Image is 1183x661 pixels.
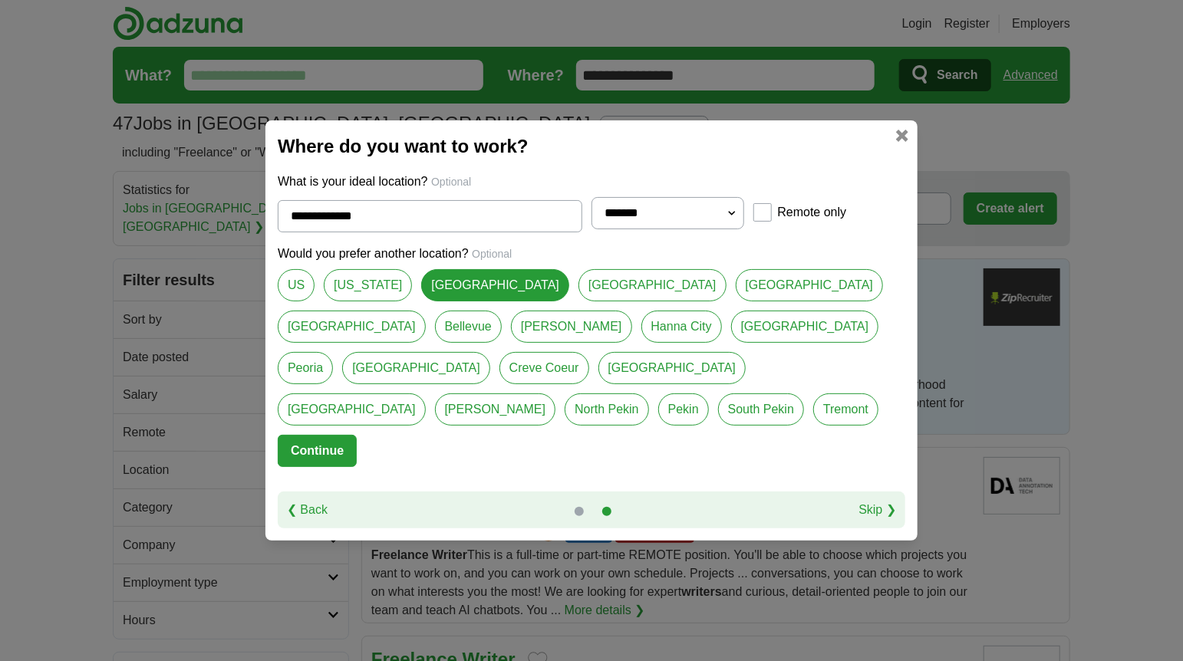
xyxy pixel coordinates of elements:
[421,269,569,301] a: [GEOGRAPHIC_DATA]
[435,393,556,426] a: [PERSON_NAME]
[278,173,905,191] p: What is your ideal location?
[499,352,589,384] a: Creve Coeur
[278,269,315,301] a: US
[342,352,490,384] a: [GEOGRAPHIC_DATA]
[324,269,412,301] a: [US_STATE]
[736,269,884,301] a: [GEOGRAPHIC_DATA]
[278,245,905,263] p: Would you prefer another location?
[278,133,905,160] h2: Where do you want to work?
[278,393,426,426] a: [GEOGRAPHIC_DATA]
[278,435,357,467] button: Continue
[565,393,649,426] a: North Pekin
[778,203,847,222] label: Remote only
[431,176,471,188] span: Optional
[813,393,878,426] a: Tremont
[858,501,896,519] a: Skip ❯
[598,352,746,384] a: [GEOGRAPHIC_DATA]
[472,248,512,260] span: Optional
[278,311,426,343] a: [GEOGRAPHIC_DATA]
[435,311,502,343] a: Bellevue
[731,311,879,343] a: [GEOGRAPHIC_DATA]
[658,393,709,426] a: Pekin
[278,352,333,384] a: Peoria
[511,311,632,343] a: [PERSON_NAME]
[718,393,804,426] a: South Pekin
[287,501,328,519] a: ❮ Back
[641,311,722,343] a: Hanna City
[578,269,727,301] a: [GEOGRAPHIC_DATA]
